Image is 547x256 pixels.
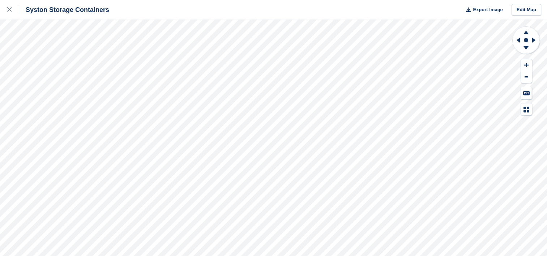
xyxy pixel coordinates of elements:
span: Export Image [473,6,503,13]
button: Keyboard Shortcuts [521,87,532,99]
a: Edit Map [512,4,541,16]
button: Zoom In [521,59,532,71]
button: Export Image [462,4,503,16]
button: Map Legend [521,103,532,115]
div: Syston Storage Containers [19,5,109,14]
button: Zoom Out [521,71,532,83]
